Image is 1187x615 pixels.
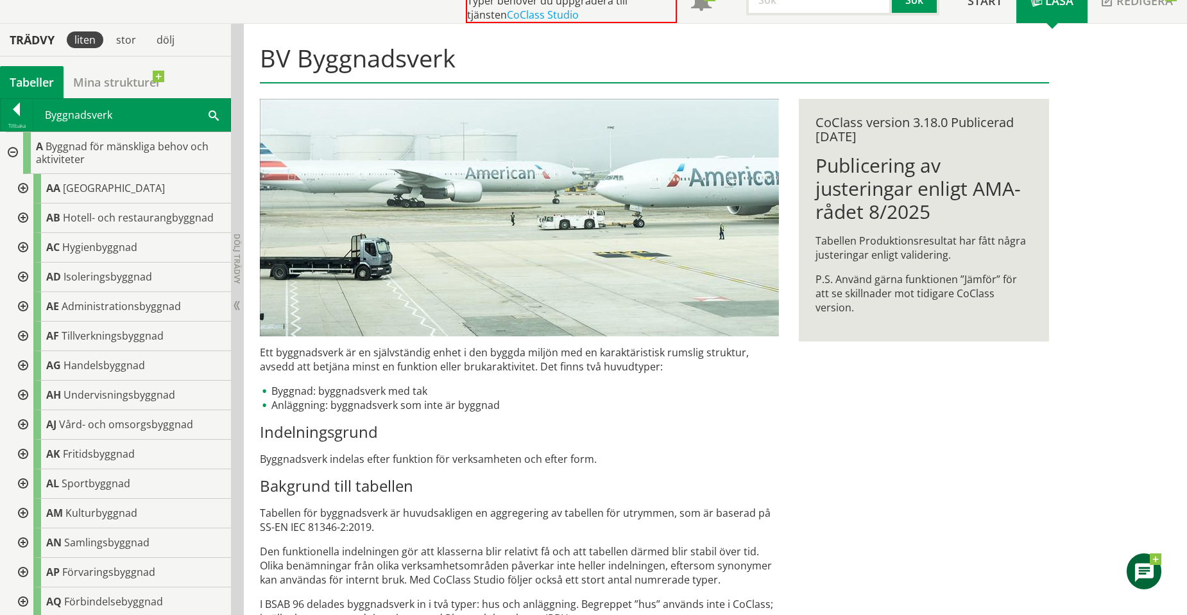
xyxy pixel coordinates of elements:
[10,440,231,469] div: Gå till informationssidan för CoClass Studio
[10,381,231,410] div: Gå till informationssidan för CoClass Studio
[260,544,779,587] p: Den funktionella indelningen gör att klasserna blir relativt få och att tabellen därmed blir stab...
[260,506,779,534] p: Tabellen för byggnadsverk är huvudsakligen en aggregering av tabellen för utrymmen, som är basera...
[62,329,164,343] span: Tillverkningsbyggnad
[64,66,171,98] a: Mina strukturer
[10,233,231,263] div: Gå till informationssidan för CoClass Studio
[36,139,43,153] span: A
[65,506,137,520] span: Kulturbyggnad
[46,417,56,431] span: AJ
[64,388,175,402] span: Undervisningsbyggnad
[64,594,163,609] span: Förbindelsebyggnad
[10,499,231,528] div: Gå till informationssidan för CoClass Studio
[10,292,231,322] div: Gå till informationssidan för CoClass Studio
[64,358,145,372] span: Handelsbyggnad
[59,417,193,431] span: Vård- och omsorgsbyggnad
[46,565,60,579] span: AP
[10,528,231,558] div: Gå till informationssidan för CoClass Studio
[3,33,62,47] div: Trädvy
[10,204,231,233] div: Gå till informationssidan för CoClass Studio
[10,558,231,587] div: Gå till informationssidan för CoClass Studio
[33,99,230,131] div: Byggnadsverk
[46,535,62,550] span: AN
[46,447,60,461] span: AK
[10,469,231,499] div: Gå till informationssidan för CoClass Studio
[46,299,59,313] span: AE
[108,31,144,48] div: stor
[67,31,103,48] div: liten
[149,31,182,48] div: dölj
[64,270,152,284] span: Isoleringsbyggnad
[10,322,231,351] div: Gå till informationssidan för CoClass Studio
[46,506,63,520] span: AM
[63,447,135,461] span: Fritidsbyggnad
[46,388,61,402] span: AH
[10,351,231,381] div: Gå till informationssidan för CoClass Studio
[62,240,137,254] span: Hygienbyggnad
[46,329,59,343] span: AF
[816,272,1032,315] p: P.S. Använd gärna funktionen ”Jämför” för att se skillnader mot tidigare CoClass version.
[46,240,60,254] span: AC
[46,181,60,195] span: AA
[46,358,61,372] span: AG
[260,398,779,412] li: Anläggning: byggnadsverk som inte är byggnad
[10,174,231,204] div: Gå till informationssidan för CoClass Studio
[46,594,62,609] span: AQ
[816,154,1032,223] h1: Publicering av justeringar enligt AMA-rådet 8/2025
[260,476,779,496] h3: Bakgrund till tabellen
[46,211,60,225] span: AB
[816,234,1032,262] p: Tabellen Produktionsresultat har fått några justeringar enligt validering.
[507,8,579,22] a: CoClass Studio
[260,44,1048,83] h1: BV Byggnadsverk
[36,139,209,166] span: Byggnad för mänskliga behov och aktiviteter
[232,234,243,284] span: Dölj trädvy
[46,476,59,490] span: AL
[63,181,165,195] span: [GEOGRAPHIC_DATA]
[209,108,219,121] span: Sök i tabellen
[63,211,214,225] span: Hotell- och restaurangbyggnad
[10,263,231,292] div: Gå till informationssidan för CoClass Studio
[260,422,779,442] h3: Indelningsgrund
[10,410,231,440] div: Gå till informationssidan för CoClass Studio
[1,121,33,131] div: Tillbaka
[62,565,155,579] span: Förvaringsbyggnad
[62,476,130,490] span: Sportbyggnad
[46,270,61,284] span: AD
[64,535,149,550] span: Samlingsbyggnad
[260,384,779,398] li: Byggnad: byggnadsverk med tak
[62,299,181,313] span: Administrationsbyggnad
[816,116,1032,144] div: CoClass version 3.18.0 Publicerad [DATE]
[260,99,779,336] img: flygplatsbana.jpg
